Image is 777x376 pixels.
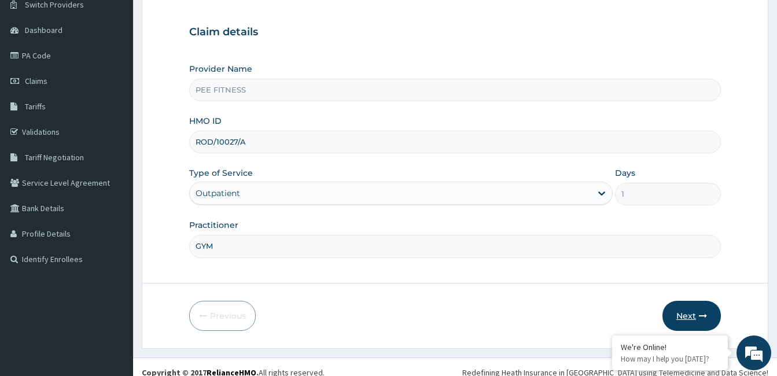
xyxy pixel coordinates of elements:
[189,219,238,231] label: Practitioner
[662,301,721,331] button: Next
[189,235,721,257] input: Enter Name
[25,25,62,35] span: Dashboard
[25,76,47,86] span: Claims
[21,58,47,87] img: d_794563401_company_1708531726252_794563401
[189,167,253,179] label: Type of Service
[189,26,721,39] h3: Claim details
[189,131,721,153] input: Enter HMO ID
[190,6,218,34] div: Minimize live chat window
[67,114,160,231] span: We're online!
[6,252,220,293] textarea: Type your message and hit 'Enter'
[189,63,252,75] label: Provider Name
[25,152,84,163] span: Tariff Negotiation
[621,342,719,352] div: We're Online!
[189,301,256,331] button: Previous
[25,101,46,112] span: Tariffs
[189,115,222,127] label: HMO ID
[615,167,635,179] label: Days
[621,354,719,364] p: How may I help you today?
[60,65,194,80] div: Chat with us now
